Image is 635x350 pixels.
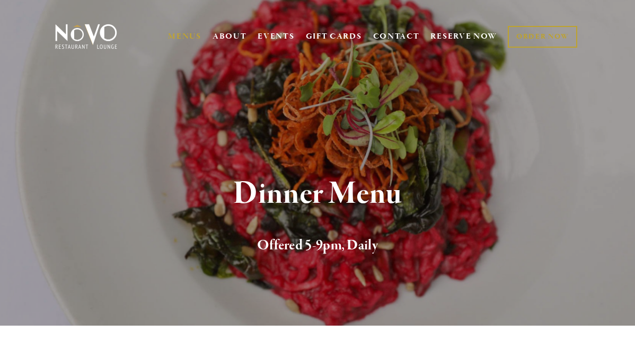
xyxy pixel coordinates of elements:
h1: Dinner Menu [69,177,566,211]
a: ORDER NOW [508,26,577,48]
a: CONTACT [373,26,420,47]
img: Novo Restaurant &amp; Lounge [53,23,119,50]
a: EVENTS [258,31,294,42]
h2: Offered 5-9pm, Daily [69,235,566,257]
a: ABOUT [213,31,247,42]
a: GIFT CARDS [306,26,362,47]
a: RESERVE NOW [430,26,497,47]
a: MENUS [168,31,201,42]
